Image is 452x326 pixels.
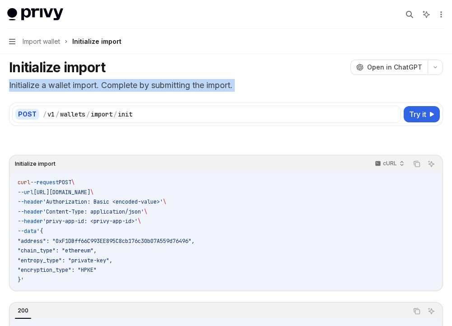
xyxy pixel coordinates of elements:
span: Initialize import [15,160,56,168]
h1: Initialize import [9,59,105,75]
div: v1 [47,110,55,119]
span: --data [18,228,37,235]
span: 'privy-app-id: <privy-app-id>' [43,218,138,225]
span: \ [163,198,166,205]
button: Open in ChatGPT [350,60,428,75]
span: 'Authorization: Basic <encoded-value>' [43,198,163,205]
p: cURL [383,160,397,167]
span: --header [18,218,43,225]
div: / [56,110,59,119]
span: --header [18,198,43,205]
span: Open in ChatGPT [367,63,422,72]
span: --request [30,179,59,186]
button: More actions [436,8,445,21]
div: import [91,110,112,119]
span: \ [144,208,147,215]
div: 200 [15,305,31,316]
button: Copy the contents from the code block [411,305,423,317]
div: / [113,110,117,119]
button: Try it [404,106,440,122]
span: curl [18,179,30,186]
button: Copy the contents from the code block [411,158,423,170]
span: Try it [409,109,426,120]
span: "entropy_type": "private-key", [18,257,112,264]
div: / [43,110,47,119]
button: Ask AI [425,305,437,317]
div: wallets [60,110,85,119]
span: "address": "0xF1DBff66C993EE895C8cb176c30b07A559d76496", [18,238,195,245]
button: Ask AI [425,158,437,170]
p: Initialize a wallet import. Complete by submitting the import. [9,79,443,92]
span: }' [18,276,24,284]
div: Initialize import [72,36,121,47]
img: light logo [7,8,63,21]
span: --header [18,208,43,215]
span: POST [59,179,71,186]
div: / [86,110,90,119]
span: Import wallet [23,36,60,47]
div: POST [15,109,39,120]
button: cURL [370,156,408,172]
span: "chain_type": "ethereum", [18,247,97,254]
span: \ [90,189,93,196]
span: '{ [37,228,43,235]
div: init [118,110,132,119]
span: [URL][DOMAIN_NAME] [33,189,90,196]
span: \ [138,218,141,225]
span: \ [71,179,75,186]
span: "encryption_type": "HPKE" [18,266,97,274]
span: 'Content-Type: application/json' [43,208,144,215]
span: --url [18,189,33,196]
